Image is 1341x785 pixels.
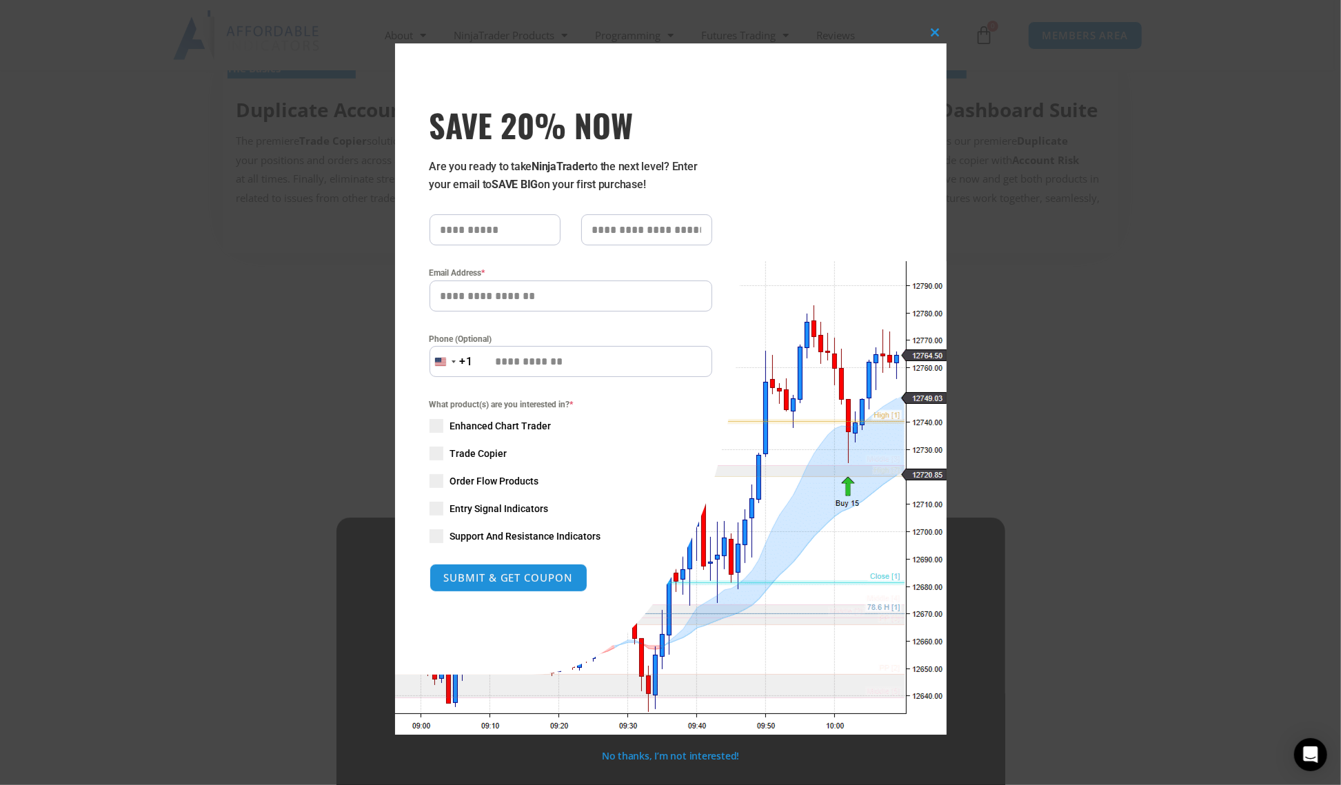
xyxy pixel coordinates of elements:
label: Enhanced Chart Trader [430,419,712,433]
button: Selected country [430,346,474,377]
p: Are you ready to take to the next level? Enter your email to on your first purchase! [430,158,712,194]
div: Open Intercom Messenger [1294,738,1327,771]
button: SUBMIT & GET COUPON [430,564,587,592]
div: +1 [460,353,474,371]
span: Enhanced Chart Trader [450,419,552,433]
label: Support And Resistance Indicators [430,529,712,543]
span: SAVE 20% NOW [430,105,712,144]
span: Support And Resistance Indicators [450,529,601,543]
label: Trade Copier [430,447,712,460]
span: Trade Copier [450,447,507,460]
span: Order Flow Products [450,474,539,488]
span: Entry Signal Indicators [450,502,549,516]
label: Email Address [430,266,712,280]
strong: SAVE BIG [492,178,538,191]
label: Order Flow Products [430,474,712,488]
a: No thanks, I’m not interested! [602,749,739,762]
label: Entry Signal Indicators [430,502,712,516]
strong: NinjaTrader [532,160,588,173]
label: Phone (Optional) [430,332,712,346]
span: What product(s) are you interested in? [430,398,712,411]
